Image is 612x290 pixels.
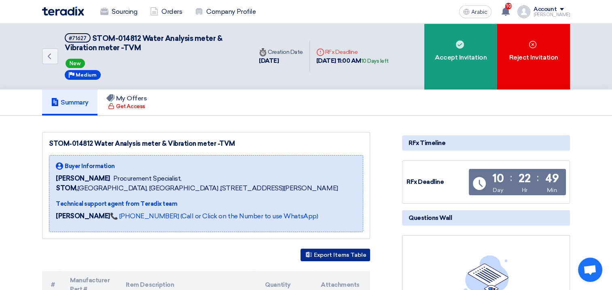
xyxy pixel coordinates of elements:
font: [GEOGRAPHIC_DATA], [GEOGRAPHIC_DATA] ,[STREET_ADDRESS][PERSON_NAME] [56,184,338,192]
font: RFx Deadline [316,49,358,55]
a: Orders [144,3,188,21]
font: My Offers [116,94,147,102]
font: Get Access [116,102,145,111]
div: Account [534,6,557,13]
font: [DATE] 11:00 AM [316,57,361,64]
img: Teradix logo [42,6,84,16]
a: Summary [42,90,97,115]
div: [PERSON_NAME] [534,13,570,17]
span: New [66,59,85,68]
strong: [PERSON_NAME] [56,212,110,220]
button: Arabic [459,5,491,18]
div: : [510,171,512,185]
font: Accept Invitation [435,53,487,62]
span: STOM-014812 Water Analysis meter & Vibration meter -TVM [65,34,222,52]
span: Medium [76,72,97,78]
div: Day [493,186,503,194]
font: Export Items Table [314,252,366,258]
span: [PERSON_NAME] [56,174,110,183]
h5: STOM-014812 Water Analysis meter & Vibration meter -TVM [65,33,243,53]
button: Export Items Table [301,249,370,261]
div: Hr [521,186,527,194]
span: 10 [505,3,512,9]
div: #71627 [69,36,87,41]
div: [DATE] [259,56,303,66]
div: RFx Deadline [407,177,467,187]
font: Reject Invitation [509,53,558,62]
div: 22 [519,173,530,184]
font: Questions Wall [409,214,452,222]
div: RFx Timeline [402,135,570,151]
span: Buyer Information [65,162,115,171]
font: Summary [61,98,89,106]
span: Arabic [471,9,487,15]
div: Open chat [578,258,602,282]
div: 49 [545,173,559,184]
div: : [537,171,539,185]
a: My Offers Get Access [97,90,156,115]
font: Orders [161,7,182,17]
font: Sourcing [112,7,137,17]
a: 📞 [PHONE_NUMBER] (Call or Click on the Number to use WhatsApp) [110,212,318,220]
div: Technical support agent from Teradix team [56,200,338,208]
div: 10 [492,173,504,184]
div: Min [547,186,557,194]
a: Sourcing [94,3,144,21]
b: STOM, [56,184,78,192]
div: 10 Days left [361,57,389,65]
font: Company Profile [206,7,256,17]
img: profile_test.png [517,5,530,18]
font: Creation Date [259,49,303,55]
span: Procurement Specialist, [113,174,182,183]
div: STOM-014812 Water Analysis meter & Vibration meter -TVM [49,139,363,149]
